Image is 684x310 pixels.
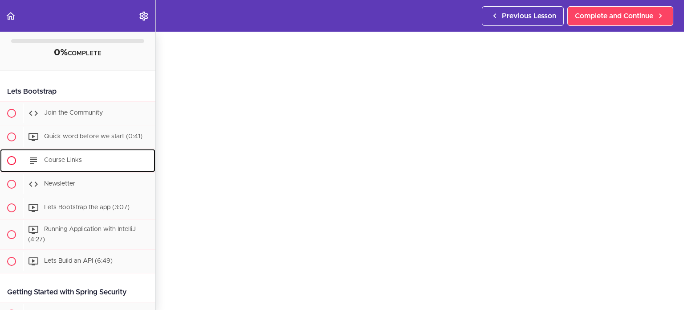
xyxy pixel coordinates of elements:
[54,48,68,57] span: 0%
[502,11,556,21] span: Previous Lesson
[567,6,673,26] a: Complete and Continue
[11,47,144,59] div: COMPLETE
[482,6,564,26] a: Previous Lesson
[174,27,666,305] iframe: Video Player
[44,204,130,211] span: Lets Bootstrap the app (3:07)
[5,11,16,21] svg: Back to course curriculum
[575,11,653,21] span: Complete and Continue
[44,258,113,264] span: Lets Build an API (6:49)
[44,133,142,140] span: Quick word before we start (0:41)
[44,181,75,187] span: Newsletter
[138,11,149,21] svg: Settings Menu
[44,110,103,116] span: Join the Community
[28,226,136,243] span: Running Application with IntelliJ (4:27)
[44,157,82,163] span: Course Links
